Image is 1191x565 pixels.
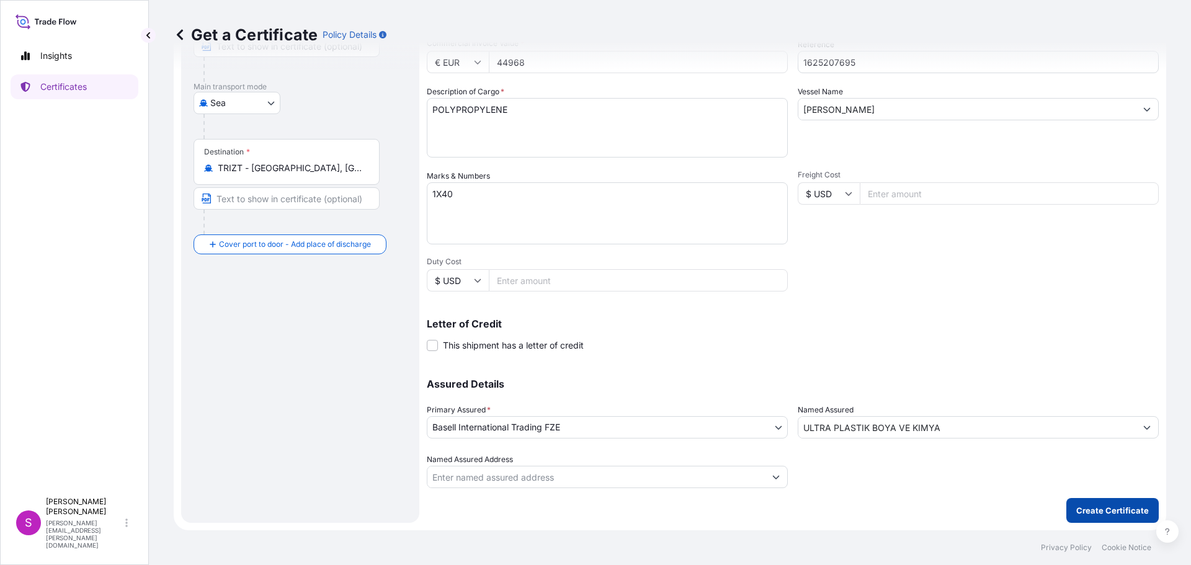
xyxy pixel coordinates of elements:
[427,416,788,438] button: Basell International Trading FZE
[194,92,280,114] button: Select transport
[427,453,513,466] label: Named Assured Address
[194,234,386,254] button: Cover port to door - Add place of discharge
[432,421,560,434] span: Basell International Trading FZE
[40,50,72,62] p: Insights
[210,97,226,109] span: Sea
[25,517,32,529] span: S
[40,81,87,93] p: Certificates
[1041,543,1092,553] a: Privacy Policy
[219,238,371,251] span: Cover port to door - Add place of discharge
[798,86,843,98] label: Vessel Name
[46,519,123,549] p: [PERSON_NAME][EMAIL_ADDRESS][PERSON_NAME][DOMAIN_NAME]
[427,86,504,98] label: Description of Cargo
[323,29,377,41] p: Policy Details
[798,416,1136,438] input: Assured Name
[11,74,138,99] a: Certificates
[194,187,380,210] input: Text to appear on certificate
[765,466,787,488] button: Show suggestions
[1136,416,1158,438] button: Show suggestions
[11,43,138,68] a: Insights
[1102,543,1151,553] a: Cookie Notice
[427,257,788,267] span: Duty Cost
[860,182,1159,205] input: Enter amount
[443,339,584,352] span: This shipment has a letter of credit
[489,269,788,291] input: Enter amount
[1136,98,1158,120] button: Show suggestions
[1066,498,1159,523] button: Create Certificate
[427,170,490,182] label: Marks & Numbers
[798,404,854,416] label: Named Assured
[798,98,1136,120] input: Type to search vessel name or IMO
[427,319,1159,329] p: Letter of Credit
[1076,504,1149,517] p: Create Certificate
[218,162,364,174] input: Destination
[174,25,318,45] p: Get a Certificate
[46,497,123,517] p: [PERSON_NAME] [PERSON_NAME]
[204,147,250,157] div: Destination
[427,404,491,416] span: Primary Assured
[427,466,765,488] input: Named Assured Address
[427,379,1159,389] p: Assured Details
[798,170,1159,180] span: Freight Cost
[194,82,407,92] p: Main transport mode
